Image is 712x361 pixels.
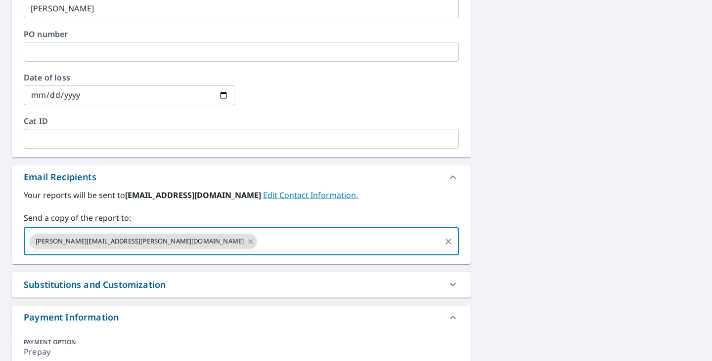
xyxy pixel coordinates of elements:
[24,117,459,125] label: Cat ID
[24,170,96,184] div: Email Recipients
[263,190,358,201] a: EditContactInfo
[12,306,471,329] div: Payment Information
[24,189,459,201] label: Your reports will be sent to
[12,165,471,189] div: Email Recipients
[24,30,459,38] label: PO number
[24,338,459,346] div: PAYMENT OPTION
[30,237,250,246] span: [PERSON_NAME][EMAIL_ADDRESS][PERSON_NAME][DOMAIN_NAME]
[24,74,235,81] label: Date of loss
[442,235,455,248] button: Clear
[24,212,459,224] label: Send a copy of the report to:
[12,272,471,297] div: Substitutions and Customization
[24,278,166,291] div: Substitutions and Customization
[24,311,119,324] div: Payment Information
[125,190,263,201] b: [EMAIL_ADDRESS][DOMAIN_NAME]
[30,234,257,249] div: [PERSON_NAME][EMAIL_ADDRESS][PERSON_NAME][DOMAIN_NAME]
